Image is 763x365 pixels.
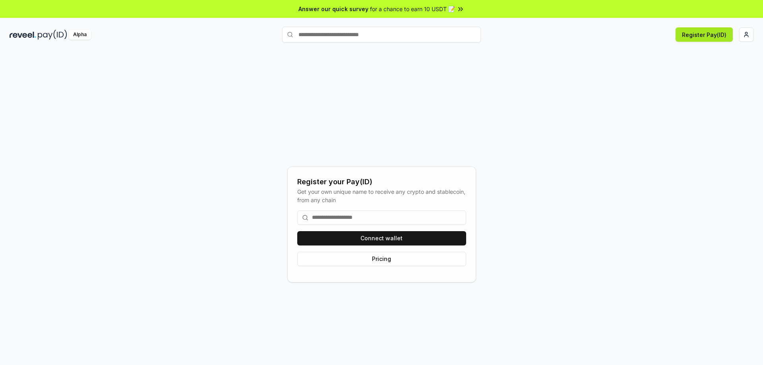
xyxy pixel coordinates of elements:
div: Register your Pay(ID) [297,176,466,187]
span: for a chance to earn 10 USDT 📝 [370,5,455,13]
img: pay_id [38,30,67,40]
div: Get your own unique name to receive any crypto and stablecoin, from any chain [297,187,466,204]
button: Register Pay(ID) [676,27,733,42]
div: Alpha [69,30,91,40]
button: Pricing [297,252,466,266]
img: reveel_dark [10,30,36,40]
span: Answer our quick survey [298,5,368,13]
button: Connect wallet [297,231,466,245]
